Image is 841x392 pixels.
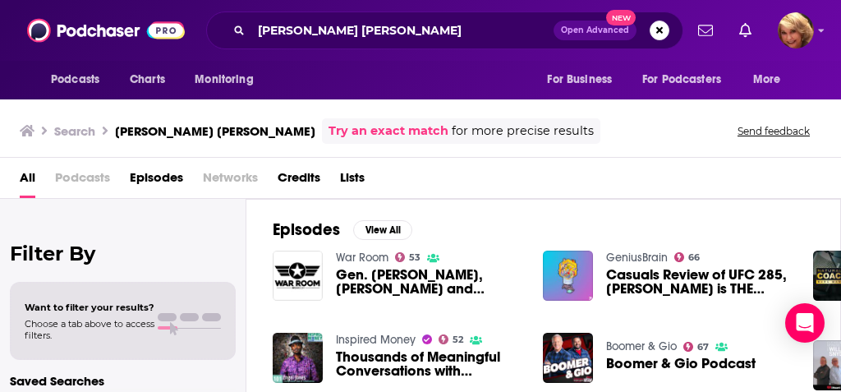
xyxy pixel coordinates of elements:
[336,268,523,296] a: Gen. Mike Flynn, Mike Lindell and Peter Navarro Break Down Democrat Corruption - War Room - 2022-...
[409,254,420,261] span: 53
[130,68,165,91] span: Charts
[273,251,323,301] img: Gen. Mike Flynn, Mike Lindell and Peter Navarro Break Down Democrat Corruption - War Room - 2022-...
[10,373,236,389] p: Saved Searches
[606,268,793,296] span: Casuals Review of UFC 285, [PERSON_NAME] is THE GOAT, and [PERSON_NAME] Get's his Booty Beat
[115,123,315,139] h3: [PERSON_NAME] [PERSON_NAME]
[273,219,412,240] a: EpisodesView All
[606,10,636,25] span: New
[785,303,825,343] div: Open Intercom Messenger
[453,336,463,344] span: 52
[688,254,700,261] span: 66
[51,68,99,91] span: Podcasts
[336,333,416,347] a: Inspired Money
[329,122,448,141] a: Try an exact match
[336,350,523,378] a: Thousands of Meaningful Conversations with Engel Jones
[130,164,183,198] a: Episodes
[183,64,274,95] button: open menu
[54,123,95,139] h3: Search
[778,12,814,48] img: User Profile
[733,16,758,44] a: Show notifications dropdown
[251,17,554,44] input: Search podcasts, credits, & more...
[606,268,793,296] a: Casuals Review of UFC 285, Jones is THE GOAT, and Jake Paul Get's his Booty Beat
[353,220,412,240] button: View All
[27,15,185,46] img: Podchaser - Follow, Share and Rate Podcasts
[452,122,594,141] span: for more precise results
[674,252,701,262] a: 66
[742,64,802,95] button: open menu
[561,26,629,35] span: Open Advanced
[683,342,710,352] a: 67
[606,339,677,353] a: Boomer & Gio
[692,16,719,44] a: Show notifications dropdown
[203,164,258,198] span: Networks
[395,252,421,262] a: 53
[336,268,523,296] span: Gen. [PERSON_NAME], [PERSON_NAME] and [PERSON_NAME] Break Down Democrat Corruption - War Room - 2...
[543,333,593,383] img: Boomer & Gio Podcast
[20,164,35,198] a: All
[733,124,815,138] button: Send feedback
[119,64,175,95] a: Charts
[535,64,632,95] button: open menu
[753,68,781,91] span: More
[273,333,323,383] img: Thousands of Meaningful Conversations with Engel Jones
[778,12,814,48] span: Logged in as SuzNiles
[340,164,365,198] a: Lists
[778,12,814,48] button: Show profile menu
[39,64,121,95] button: open menu
[606,357,756,371] a: Boomer & Gio Podcast
[632,64,745,95] button: open menu
[25,302,154,313] span: Want to filter your results?
[697,344,709,351] span: 67
[278,164,320,198] a: Credits
[25,318,154,341] span: Choose a tab above to access filters.
[336,350,523,378] span: Thousands of Meaningful Conversations with [PERSON_NAME] [PERSON_NAME]
[606,251,668,265] a: GeniusBrain
[543,251,593,301] img: Casuals Review of UFC 285, Jones is THE GOAT, and Jake Paul Get's his Booty Beat
[55,164,110,198] span: Podcasts
[195,68,253,91] span: Monitoring
[336,251,388,265] a: War Room
[547,68,612,91] span: For Business
[642,68,721,91] span: For Podcasters
[206,12,683,49] div: Search podcasts, credits, & more...
[273,219,340,240] h2: Episodes
[439,334,464,344] a: 52
[554,21,636,40] button: Open AdvancedNew
[10,242,236,265] h2: Filter By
